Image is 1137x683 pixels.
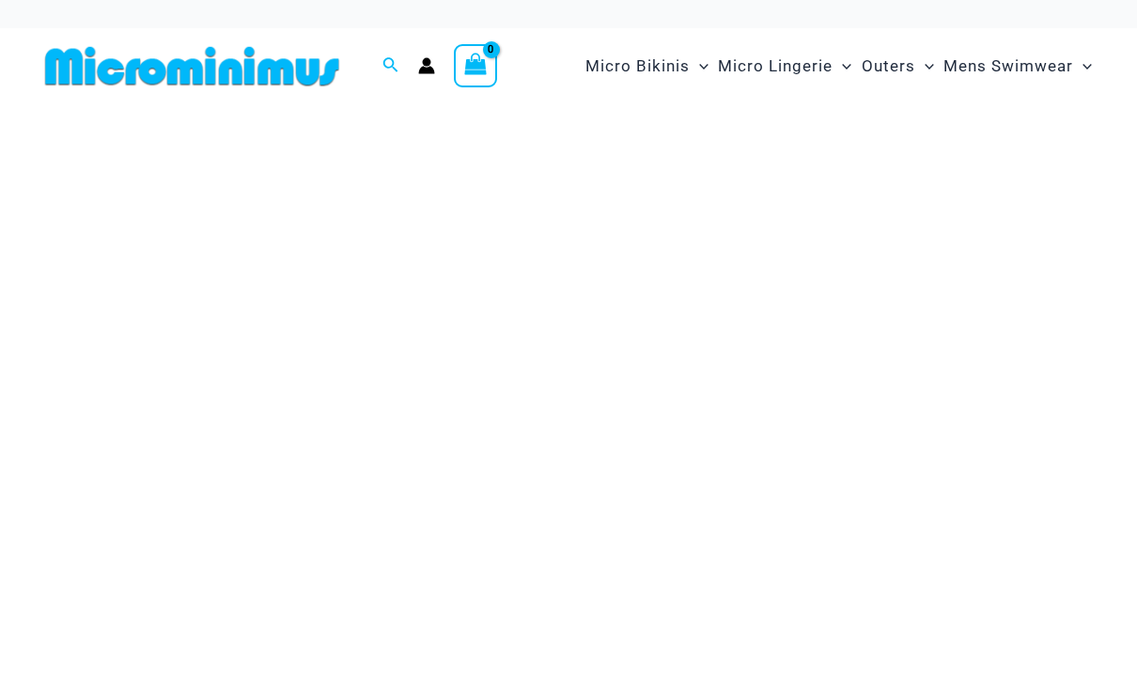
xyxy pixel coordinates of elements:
a: View Shopping Cart, empty [454,44,497,87]
img: MM SHOP LOGO FLAT [38,45,347,87]
span: Menu Toggle [690,42,709,90]
a: Micro BikinisMenu ToggleMenu Toggle [581,38,713,95]
a: OutersMenu ToggleMenu Toggle [857,38,939,95]
span: Menu Toggle [915,42,934,90]
span: Outers [862,42,915,90]
a: Mens SwimwearMenu ToggleMenu Toggle [939,38,1097,95]
span: Menu Toggle [1073,42,1092,90]
span: Menu Toggle [833,42,851,90]
span: Micro Bikinis [585,42,690,90]
span: Mens Swimwear [943,42,1073,90]
a: Search icon link [382,54,399,78]
a: Micro LingerieMenu ToggleMenu Toggle [713,38,856,95]
a: Account icon link [418,57,435,74]
nav: Site Navigation [578,35,1099,98]
span: Micro Lingerie [718,42,833,90]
